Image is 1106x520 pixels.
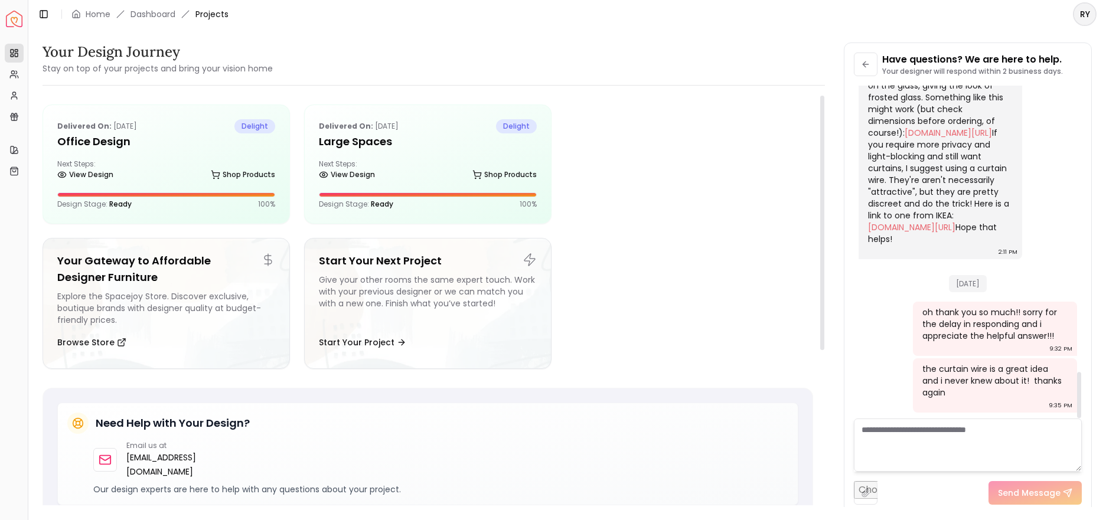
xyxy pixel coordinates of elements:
[319,200,393,209] p: Design Stage:
[319,133,537,150] h5: Large Spaces
[126,450,253,479] a: [EMAIL_ADDRESS][DOMAIN_NAME]
[922,363,1065,398] div: the curtain wire is a great idea and i never knew about it! thanks again
[71,8,229,20] nav: breadcrumb
[868,221,955,233] a: [DOMAIN_NAME][URL]
[6,11,22,27] img: Spacejoy Logo
[905,127,992,139] a: [DOMAIN_NAME][URL]
[371,199,393,209] span: Ready
[472,166,537,183] a: Shop Products
[949,275,987,292] span: [DATE]
[1074,4,1095,25] span: RY
[211,166,275,183] a: Shop Products
[57,253,275,286] h5: Your Gateway to Affordable Designer Furniture
[520,200,537,209] p: 100 %
[57,121,112,131] b: Delivered on:
[1049,343,1072,355] div: 9:32 PM
[57,166,113,183] a: View Design
[922,306,1065,342] div: oh thank you so much!! sorry for the delay in responding and i appreciate the helpful answer!!!
[999,246,1017,258] div: 2:11 PM
[319,119,399,133] p: [DATE]
[43,42,273,61] h3: Your Design Journey
[319,159,537,183] div: Next Steps:
[319,331,406,354] button: Start Your Project
[57,331,126,354] button: Browse Store
[258,200,275,209] p: 100 %
[319,253,537,269] h5: Start Your Next Project
[882,53,1063,67] p: Have questions? We are here to help.
[496,119,537,133] span: delight
[195,8,229,20] span: Projects
[43,63,273,74] small: Stay on top of your projects and bring your vision home
[882,67,1063,76] p: Your designer will respond within 2 business days.
[57,200,132,209] p: Design Stage:
[1073,2,1097,26] button: RY
[57,290,275,326] div: Explore the Spacejoy Store. Discover exclusive, boutique brands with designer quality at budget-f...
[1049,400,1072,411] div: 9:35 PM
[43,238,290,369] a: Your Gateway to Affordable Designer FurnitureExplore the Spacejoy Store. Discover exclusive, bout...
[57,133,275,150] h5: Office Design
[93,483,788,495] p: Our design experts are here to help with any questions about your project.
[130,8,175,20] a: Dashboard
[57,159,275,183] div: Next Steps:
[57,119,137,133] p: [DATE]
[234,119,275,133] span: delight
[319,166,375,183] a: View Design
[96,415,250,431] h5: Need Help with Your Design?
[319,121,373,131] b: Delivered on:
[126,441,253,450] p: Email us at
[109,199,132,209] span: Ready
[6,11,22,27] a: Spacejoy
[319,274,537,326] div: Give your other rooms the same expert touch. Work with your previous designer or we can match you...
[86,8,110,20] a: Home
[304,238,552,369] a: Start Your Next ProjectGive your other rooms the same expert touch. Work with your previous desig...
